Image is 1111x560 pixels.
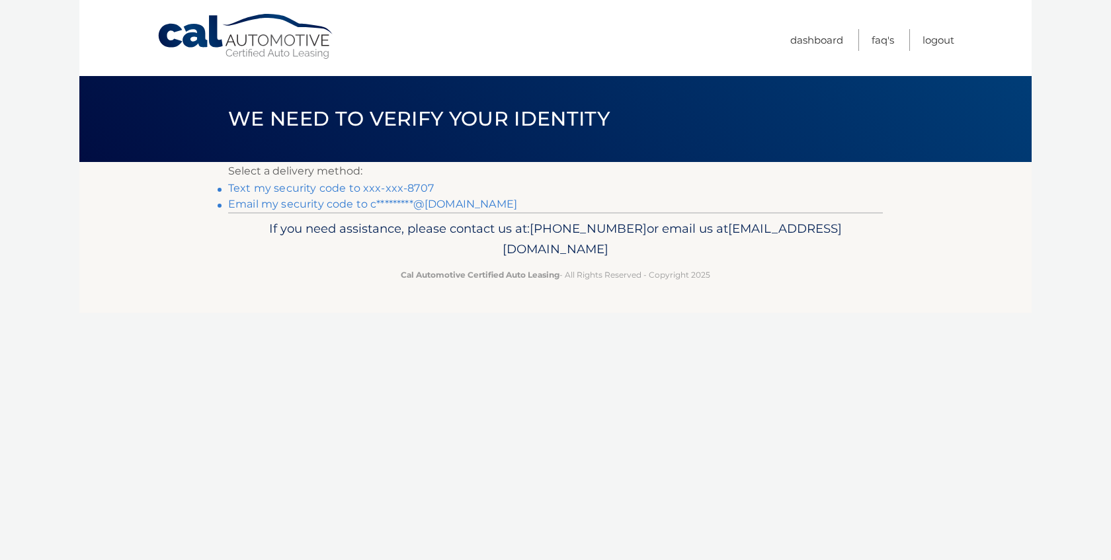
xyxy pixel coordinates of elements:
a: Logout [923,29,954,51]
a: FAQ's [872,29,894,51]
a: Dashboard [790,29,843,51]
a: Text my security code to xxx-xxx-8707 [228,182,434,194]
span: [PHONE_NUMBER] [530,221,647,236]
p: If you need assistance, please contact us at: or email us at [237,218,874,260]
a: Email my security code to c*********@[DOMAIN_NAME] [228,198,517,210]
span: We need to verify your identity [228,106,610,131]
a: Cal Automotive [157,13,335,60]
p: Select a delivery method: [228,162,883,180]
p: - All Rights Reserved - Copyright 2025 [237,268,874,282]
strong: Cal Automotive Certified Auto Leasing [401,270,559,280]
